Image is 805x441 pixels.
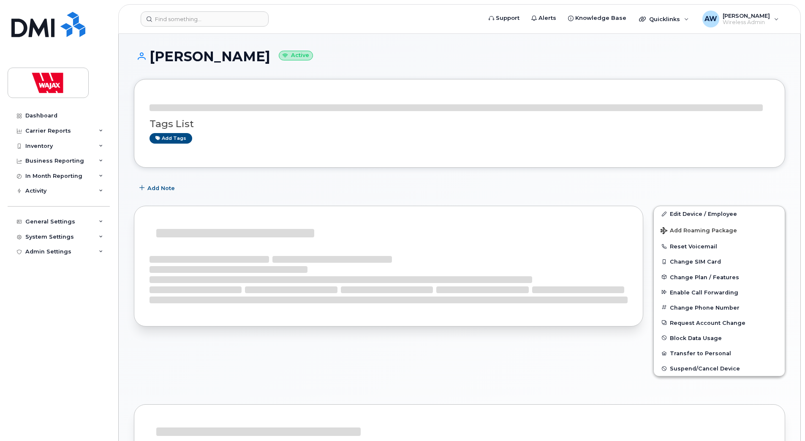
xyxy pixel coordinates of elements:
[654,361,785,376] button: Suspend/Cancel Device
[150,133,192,144] a: Add tags
[654,330,785,346] button: Block Data Usage
[654,346,785,361] button: Transfer to Personal
[654,315,785,330] button: Request Account Change
[670,365,740,372] span: Suspend/Cancel Device
[661,227,737,235] span: Add Roaming Package
[654,300,785,315] button: Change Phone Number
[134,180,182,196] button: Add Note
[654,254,785,269] button: Change SIM Card
[670,289,738,295] span: Enable Call Forwarding
[150,119,770,129] h3: Tags List
[654,285,785,300] button: Enable Call Forwarding
[654,221,785,239] button: Add Roaming Package
[670,274,739,280] span: Change Plan / Features
[147,184,175,192] span: Add Note
[279,51,313,60] small: Active
[134,49,785,64] h1: [PERSON_NAME]
[654,269,785,285] button: Change Plan / Features
[654,206,785,221] a: Edit Device / Employee
[654,239,785,254] button: Reset Voicemail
